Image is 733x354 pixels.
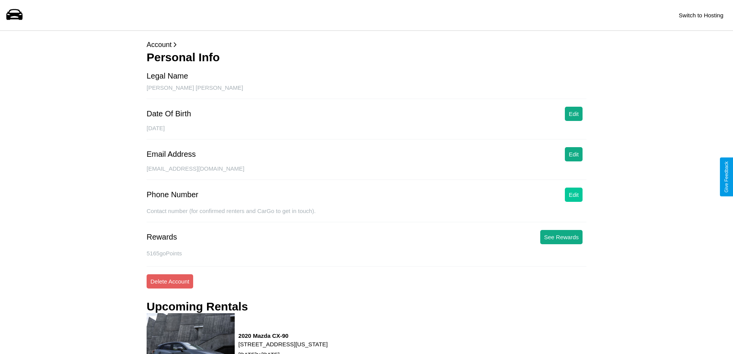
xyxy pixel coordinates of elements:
[147,233,177,242] div: Rewards
[565,147,583,161] button: Edit
[147,84,586,99] div: [PERSON_NAME] [PERSON_NAME]
[540,230,583,244] button: See Rewards
[147,274,193,289] button: Delete Account
[565,107,583,121] button: Edit
[565,188,583,202] button: Edit
[147,150,196,159] div: Email Address
[147,72,188,81] div: Legal Name
[147,125,586,139] div: [DATE]
[147,300,248,313] h3: Upcoming Rentals
[147,51,586,64] h3: Personal Info
[239,332,328,339] h3: 2020 Mazda CX-90
[147,165,586,180] div: [EMAIL_ADDRESS][DOMAIN_NAME]
[147,248,586,258] p: 5165 goPoints
[724,161,729,193] div: Give Feedback
[147,190,199,199] div: Phone Number
[147,39,586,51] p: Account
[147,208,586,222] div: Contact number (for confirmed renters and CarGo to get in touch).
[147,109,191,118] div: Date Of Birth
[675,8,727,22] button: Switch to Hosting
[239,339,328,349] p: [STREET_ADDRESS][US_STATE]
